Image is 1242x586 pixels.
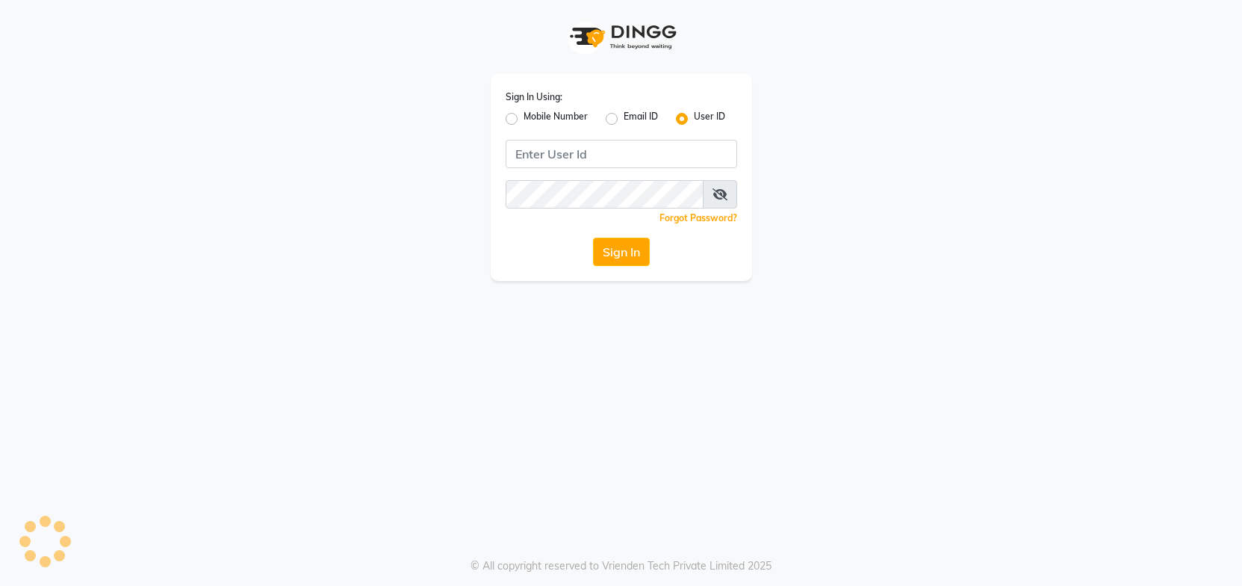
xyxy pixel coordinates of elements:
a: Forgot Password? [659,212,737,223]
button: Sign In [593,238,650,266]
label: Mobile Number [524,110,588,128]
label: User ID [694,110,725,128]
label: Sign In Using: [506,90,562,104]
input: Username [506,180,704,209]
input: Username [506,140,737,168]
label: Email ID [624,110,658,128]
img: logo1.svg [562,15,681,59]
